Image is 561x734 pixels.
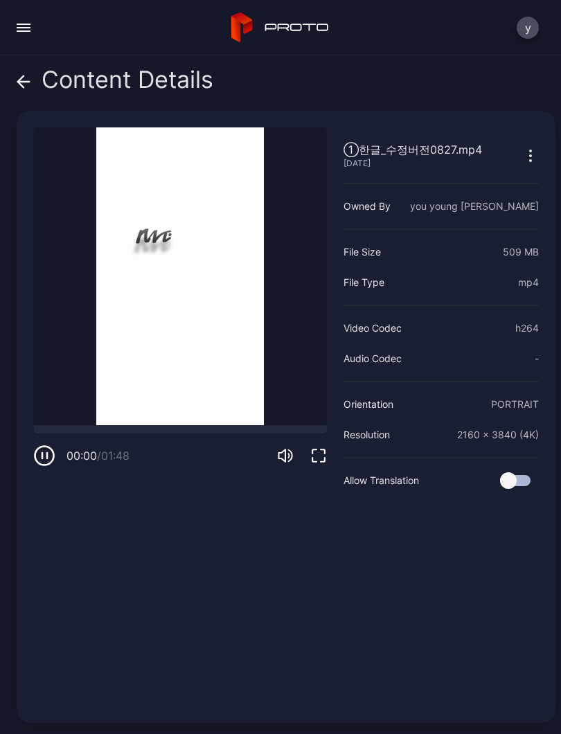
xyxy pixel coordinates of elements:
[97,449,130,463] span: / 01:48
[344,198,391,215] div: Owned By
[17,66,213,100] div: Content Details
[344,158,482,169] div: [DATE]
[344,396,393,413] div: Orientation
[535,350,539,367] div: -
[518,274,539,291] div: mp4
[491,396,539,413] div: PORTRAIT
[33,127,327,425] video: Sorry, your browser doesn‘t support embedded videos
[344,141,482,158] div: ①한글_수정버전0827.mp4
[410,198,539,215] div: you young [PERSON_NAME]
[515,320,539,337] div: h264
[344,244,381,260] div: File Size
[517,17,539,39] button: y
[344,320,402,337] div: Video Codec
[66,447,130,464] div: 00:00
[344,350,402,367] div: Audio Codec
[344,472,419,489] div: Allow Translation
[457,427,539,443] div: 2160 x 3840 (4K)
[503,244,539,260] div: 509 MB
[344,274,384,291] div: File Type
[344,427,390,443] div: Resolution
